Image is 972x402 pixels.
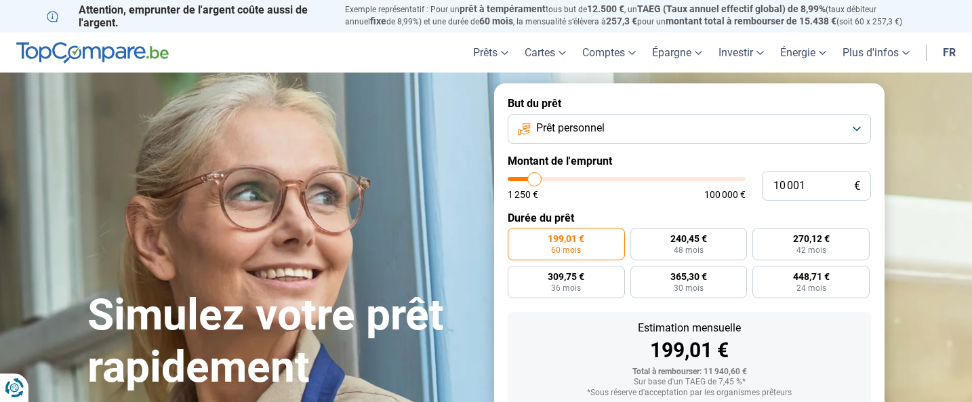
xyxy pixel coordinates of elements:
span: 199,01 € [548,234,584,243]
span: 100 000 € [704,190,746,199]
div: Sur base d'un TAEG de 7,45 %* [519,378,860,387]
a: Comptes [574,33,644,73]
div: *Sous réserve d'acceptation par les organismes prêteurs [519,388,860,398]
a: Investir [710,33,772,73]
label: But du prêt [508,97,871,110]
span: 24 mois [796,284,826,292]
a: Énergie [772,33,834,73]
a: Plus d'infos [834,33,918,73]
span: 270,12 € [793,234,830,243]
span: 1 250 € [508,190,538,199]
label: Montant de l'emprunt [508,155,871,167]
span: 42 mois [796,246,826,254]
p: Exemple représentatif : Pour un tous but de , un (taux débiteur annuel de 8,99%) et une durée de ... [345,3,925,28]
span: 309,75 € [548,272,584,281]
span: 30 mois [674,284,704,292]
a: Épargne [644,33,710,73]
button: Prêt personnel [508,114,871,144]
a: Prêts [465,33,517,73]
div: Estimation mensuelle [519,323,860,334]
span: 60 mois [479,16,513,26]
span: 448,71 € [793,272,830,281]
img: TopCompare [16,42,169,64]
span: € [854,180,860,192]
span: 36 mois [551,284,581,292]
a: fr [935,33,964,73]
h1: Simulez votre prêt rapidement [87,289,478,394]
p: Attention, emprunter de l'argent coûte aussi de l'argent. [47,3,329,29]
span: 365,30 € [670,272,707,281]
span: prêt à tempérament [460,3,546,14]
label: Durée du prêt [508,212,871,224]
span: montant total à rembourser de 15.438 € [666,16,836,26]
span: Prêt personnel [536,121,605,136]
span: 240,45 € [670,234,707,243]
span: 12.500 € [587,3,624,14]
span: 48 mois [674,246,704,254]
span: fixe [370,16,386,26]
a: Cartes [517,33,574,73]
span: TAEG (Taux annuel effectif global) de 8,99% [637,3,826,14]
span: 257,3 € [606,16,637,26]
div: Total à rembourser: 11 940,60 € [519,367,860,377]
span: 60 mois [551,246,581,254]
div: 199,01 € [519,340,860,361]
